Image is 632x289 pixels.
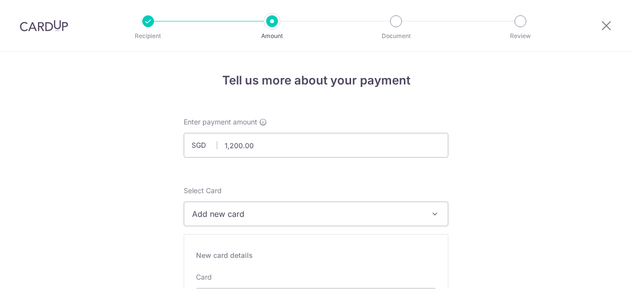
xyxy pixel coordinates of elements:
[484,31,557,41] p: Review
[184,72,448,89] h4: Tell us more about your payment
[20,20,68,32] img: CardUp
[569,259,622,284] iframe: Opens a widget where you can find more information
[184,133,448,158] input: 0.00
[184,117,257,127] span: Enter payment amount
[192,140,217,150] span: SGD
[184,186,222,195] span: translation missing: en.payables.payment_networks.credit_card.summary.labels.select_card
[196,250,436,260] div: New card details
[359,31,433,41] p: Document
[236,31,309,41] p: Amount
[192,208,422,220] span: Add new card
[112,31,185,41] p: Recipient
[196,272,212,282] label: Card
[184,202,448,226] button: Add new card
